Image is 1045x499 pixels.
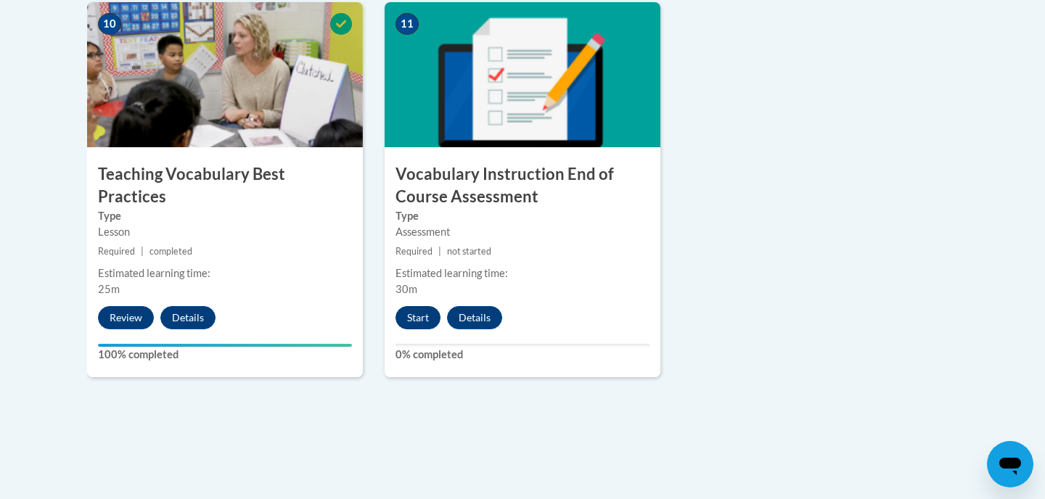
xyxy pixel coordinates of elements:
span: completed [149,246,192,257]
img: Course Image [385,2,660,147]
div: Lesson [98,224,352,240]
span: Required [396,246,433,257]
button: Details [447,306,502,329]
span: 10 [98,13,121,35]
img: Course Image [87,2,363,147]
div: Assessment [396,224,649,240]
label: Type [98,208,352,224]
label: Type [396,208,649,224]
button: Start [396,306,440,329]
span: not started [447,246,491,257]
span: | [141,246,144,257]
div: Estimated learning time: [396,265,649,281]
h3: Vocabulary Instruction End of Course Assessment [385,163,660,208]
span: Required [98,246,135,257]
span: 11 [396,13,419,35]
span: 25m [98,283,120,295]
label: 0% completed [396,347,649,363]
button: Review [98,306,154,329]
div: Estimated learning time: [98,265,352,281]
span: 30m [396,283,417,295]
span: | [438,246,441,257]
button: Details [160,306,216,329]
label: 100% completed [98,347,352,363]
div: Your progress [98,344,352,347]
h3: Teaching Vocabulary Best Practices [87,163,363,208]
iframe: Button to launch messaging window [987,441,1033,487]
